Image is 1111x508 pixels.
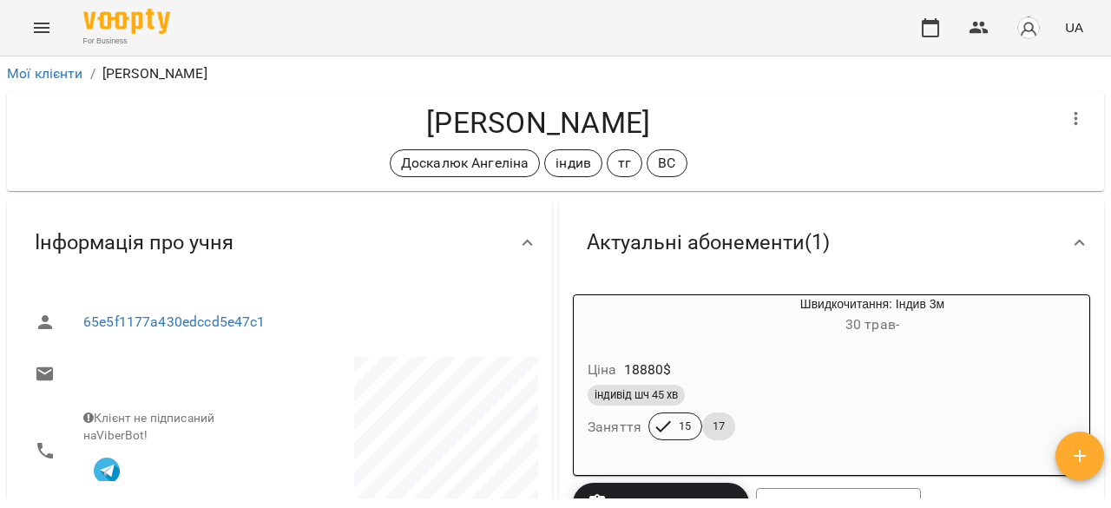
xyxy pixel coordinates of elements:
button: Швидкочитання: Індив 3м30 трав- Ціна18880$індивід шч 45 хвЗаняття1517 [574,295,1088,461]
nav: breadcrumb [7,63,1104,84]
span: For Business [83,36,170,47]
span: 15 [668,419,701,434]
p: індив [555,153,591,174]
a: 65e5f1177a430edccd5e47c1 [83,313,266,330]
span: Актуальні абонементи ( 1 ) [587,229,830,256]
span: 30 трав - [845,316,899,333]
button: UA [1058,11,1090,43]
img: Voopty Logo [83,9,170,34]
div: ВС [647,149,687,177]
p: 18880 $ [624,360,672,380]
p: Доскалюк Ангеліна [401,153,529,174]
span: Клієнт не підписаний на ViberBot! [83,411,214,442]
img: Telegram [94,458,120,484]
img: avatar_s.png [1016,16,1041,40]
div: тг [607,149,642,177]
div: Доскалюк Ангеліна [390,149,541,177]
li: / [90,63,95,84]
span: UA [1065,18,1083,36]
h6: Заняття [588,415,641,439]
button: Клієнт підписаний на VooptyBot [83,445,130,492]
div: Інформація про учня [7,198,552,287]
div: Швидкочитання: Індив 3м [574,295,657,337]
div: Актуальні абонементи(1) [559,198,1104,287]
h6: Ціна [588,358,617,382]
button: Menu [21,7,62,49]
a: Мої клієнти [7,65,83,82]
span: індивід шч 45 хв [588,387,685,403]
p: тг [618,153,631,174]
p: ВС [658,153,675,174]
div: індив [544,149,602,177]
div: Швидкочитання: Індив 3м [657,295,1088,337]
span: Інформація про учня [35,229,233,256]
h4: [PERSON_NAME] [21,105,1055,141]
span: 17 [702,419,735,434]
p: [PERSON_NAME] [102,63,207,84]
